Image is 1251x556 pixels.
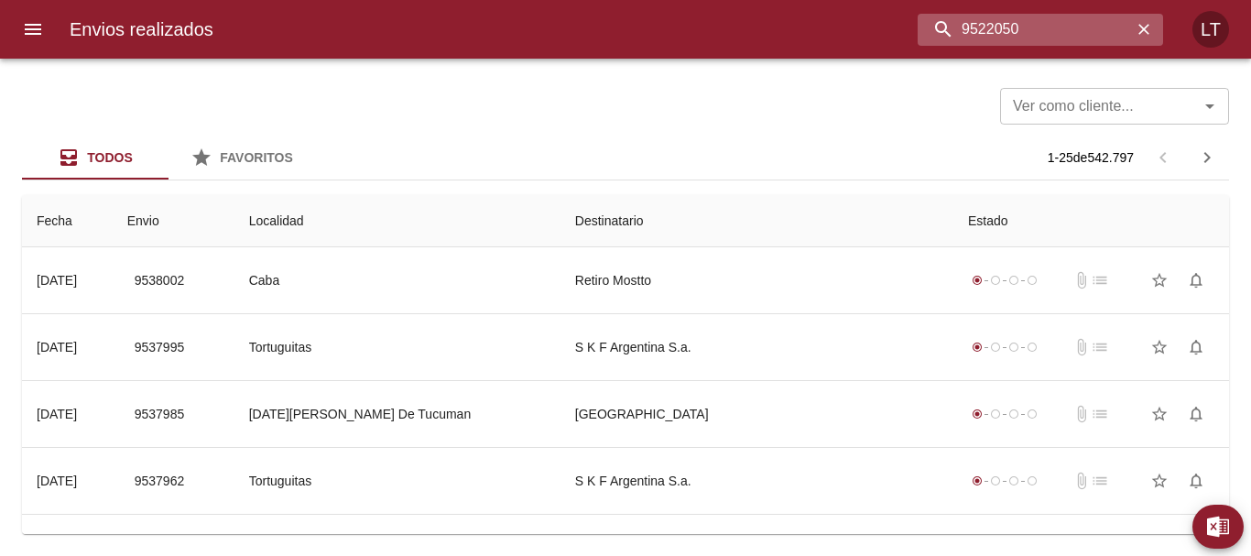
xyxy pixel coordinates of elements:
[220,150,293,165] span: Favoritos
[234,247,560,313] td: Caba
[560,314,953,380] td: S K F Argentina S.a.
[560,195,953,247] th: Destinatario
[37,273,77,288] div: [DATE]
[127,264,192,298] button: 9538002
[127,331,192,365] button: 9537995
[1192,11,1229,48] div: LT
[234,448,560,514] td: Tortuguitas
[1072,271,1091,289] span: No tiene documentos adjuntos
[234,381,560,447] td: [DATE][PERSON_NAME] De Tucuman
[560,381,953,447] td: [GEOGRAPHIC_DATA]
[560,448,953,514] td: S K F Argentina S.a.
[1187,472,1205,490] span: notifications_none
[1072,472,1091,490] span: No tiene documentos adjuntos
[1187,405,1205,423] span: notifications_none
[1091,338,1109,356] span: No tiene pedido asociado
[1008,409,1019,420] span: radio_button_unchecked
[113,195,234,247] th: Envio
[1141,148,1185,164] span: Pagina anterior
[135,403,185,426] span: 9537985
[1197,93,1223,119] button: Abrir
[37,407,77,421] div: [DATE]
[990,475,1001,486] span: radio_button_unchecked
[1072,338,1091,356] span: No tiene documentos adjuntos
[972,342,983,353] span: radio_button_checked
[1178,262,1214,299] button: Activar notificaciones
[968,405,1041,423] div: Generado
[1150,405,1169,423] span: star_border
[22,136,315,180] div: Tabs Envios
[1185,136,1229,180] span: Pagina siguiente
[990,275,1001,286] span: radio_button_unchecked
[1192,505,1244,549] button: Exportar Excel
[1072,405,1091,423] span: No tiene documentos adjuntos
[990,409,1001,420] span: radio_button_unchecked
[135,470,185,493] span: 9537962
[968,271,1041,289] div: Generado
[234,195,560,247] th: Localidad
[1150,338,1169,356] span: star_border
[1141,396,1178,432] button: Agregar a favoritos
[1008,475,1019,486] span: radio_button_unchecked
[37,474,77,488] div: [DATE]
[1027,475,1038,486] span: radio_button_unchecked
[972,275,983,286] span: radio_button_checked
[37,340,77,354] div: [DATE]
[234,314,560,380] td: Tortuguitas
[1150,271,1169,289] span: star_border
[135,336,185,359] span: 9537995
[968,472,1041,490] div: Generado
[1027,409,1038,420] span: radio_button_unchecked
[1091,405,1109,423] span: No tiene pedido asociado
[70,15,213,44] h6: Envios realizados
[135,269,185,292] span: 9538002
[1027,275,1038,286] span: radio_button_unchecked
[127,464,192,498] button: 9537962
[1187,338,1205,356] span: notifications_none
[1141,463,1178,499] button: Agregar a favoritos
[918,14,1132,46] input: buscar
[87,150,133,165] span: Todos
[1178,396,1214,432] button: Activar notificaciones
[972,409,983,420] span: radio_button_checked
[11,7,55,51] button: menu
[1187,271,1205,289] span: notifications_none
[1141,262,1178,299] button: Agregar a favoritos
[1048,148,1134,167] p: 1 - 25 de 542.797
[1150,472,1169,490] span: star_border
[1091,271,1109,289] span: No tiene pedido asociado
[560,247,953,313] td: Retiro Mostto
[1141,329,1178,365] button: Agregar a favoritos
[953,195,1229,247] th: Estado
[1008,275,1019,286] span: radio_button_unchecked
[127,398,192,431] button: 9537985
[22,195,113,247] th: Fecha
[1091,472,1109,490] span: No tiene pedido asociado
[1192,11,1229,48] div: Abrir información de usuario
[1008,342,1019,353] span: radio_button_unchecked
[972,475,983,486] span: radio_button_checked
[1027,342,1038,353] span: radio_button_unchecked
[1178,329,1214,365] button: Activar notificaciones
[968,338,1041,356] div: Generado
[990,342,1001,353] span: radio_button_unchecked
[1178,463,1214,499] button: Activar notificaciones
